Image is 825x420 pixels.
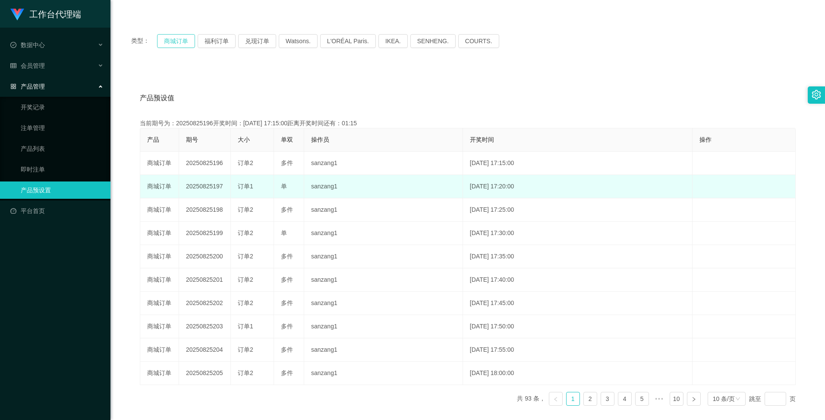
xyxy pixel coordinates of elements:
[463,292,693,315] td: [DATE] 17:45:00
[463,362,693,385] td: [DATE] 18:00:00
[583,392,597,406] li: 2
[140,268,179,292] td: 商城订单
[238,159,253,166] span: 订单2
[179,152,231,175] td: 20250825196
[238,229,253,236] span: 订单2
[281,276,293,283] span: 多件
[279,34,318,48] button: Watsons.
[179,198,231,222] td: 20250825198
[687,392,701,406] li: 下一页
[179,268,231,292] td: 20250825201
[179,315,231,338] td: 20250825203
[157,34,195,48] button: 商城订单
[147,136,159,143] span: 产品
[131,34,157,48] span: 类型：
[636,392,649,405] a: 5
[691,397,696,402] i: 图标: right
[281,159,293,166] span: 多件
[304,152,463,175] td: sanzang1
[410,34,456,48] button: SENHENG.
[140,245,179,268] td: 商城订单
[281,323,293,330] span: 多件
[463,245,693,268] td: [DATE] 17:35:00
[238,276,253,283] span: 订单2
[198,34,236,48] button: 福利订单
[281,369,293,376] span: 多件
[304,268,463,292] td: sanzang1
[699,136,712,143] span: 操作
[238,346,253,353] span: 订单2
[567,392,579,405] a: 1
[10,83,45,90] span: 产品管理
[186,136,198,143] span: 期号
[10,83,16,89] i: 图标: appstore-o
[470,136,494,143] span: 开奖时间
[304,362,463,385] td: sanzang1
[140,338,179,362] td: 商城订单
[304,338,463,362] td: sanzang1
[304,198,463,222] td: sanzang1
[601,392,614,406] li: 3
[601,392,614,405] a: 3
[652,392,666,406] li: 向后 5 页
[463,268,693,292] td: [DATE] 17:40:00
[238,369,253,376] span: 订单2
[21,119,104,137] a: 注单管理
[140,175,179,198] td: 商城订单
[21,181,104,199] a: 产品预设置
[463,175,693,198] td: [DATE] 17:20:00
[179,362,231,385] td: 20250825205
[140,222,179,245] td: 商城订单
[553,397,558,402] i: 图标: left
[140,292,179,315] td: 商城订单
[304,175,463,198] td: sanzang1
[281,253,293,260] span: 多件
[549,392,563,406] li: 上一页
[10,42,16,48] i: 图标: check-circle-o
[238,206,253,213] span: 订单2
[618,392,632,406] li: 4
[140,119,796,128] div: 当前期号为：20250825196开奖时间：[DATE] 17:15:00距离开奖时间还有：01:15
[238,299,253,306] span: 订单2
[10,9,24,21] img: logo.9652507e.png
[140,198,179,222] td: 商城订单
[238,136,250,143] span: 大小
[304,315,463,338] td: sanzang1
[670,392,683,406] li: 10
[238,183,253,190] span: 订单1
[140,93,174,103] span: 产品预设值
[179,292,231,315] td: 20250825202
[179,245,231,268] td: 20250825200
[463,338,693,362] td: [DATE] 17:55:00
[378,34,408,48] button: IKEA.
[140,152,179,175] td: 商城订单
[463,315,693,338] td: [DATE] 17:50:00
[179,175,231,198] td: 20250825197
[670,392,683,405] a: 10
[304,222,463,245] td: sanzang1
[10,63,16,69] i: 图标: table
[10,10,81,17] a: 工作台代理端
[238,323,253,330] span: 订单1
[635,392,649,406] li: 5
[281,136,293,143] span: 单双
[281,206,293,213] span: 多件
[463,152,693,175] td: [DATE] 17:15:00
[311,136,329,143] span: 操作员
[713,392,735,405] div: 10 条/页
[463,222,693,245] td: [DATE] 17:30:00
[21,140,104,157] a: 产品列表
[618,392,631,405] a: 4
[10,41,45,48] span: 数据中心
[179,222,231,245] td: 20250825199
[238,34,276,48] button: 兑现订单
[21,99,104,116] a: 开奖记录
[281,183,287,190] span: 单
[140,362,179,385] td: 商城订单
[304,245,463,268] td: sanzang1
[584,392,597,405] a: 2
[458,34,499,48] button: COURTS.
[463,198,693,222] td: [DATE] 17:25:00
[281,299,293,306] span: 多件
[517,392,545,406] li: 共 93 条，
